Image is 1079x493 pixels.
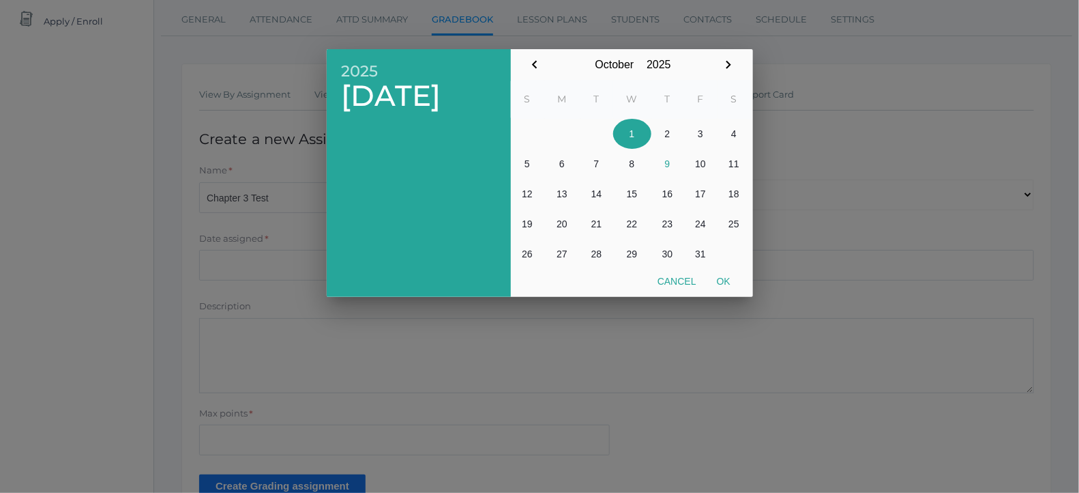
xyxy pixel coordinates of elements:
[651,149,684,179] button: 9
[613,239,651,269] button: 29
[627,93,638,105] abbr: Wednesday
[718,179,751,209] button: 18
[544,239,580,269] button: 27
[594,93,600,105] abbr: Tuesday
[342,80,496,112] span: [DATE]
[558,93,567,105] abbr: Monday
[684,209,718,239] button: 24
[718,209,751,239] button: 25
[613,119,651,149] button: 1
[651,179,684,209] button: 16
[684,119,718,149] button: 3
[613,149,651,179] button: 8
[731,93,737,105] abbr: Saturday
[718,119,751,149] button: 4
[651,239,684,269] button: 30
[665,93,670,105] abbr: Thursday
[511,209,544,239] button: 19
[707,269,741,294] button: Ok
[580,239,613,269] button: 28
[511,179,544,209] button: 12
[544,149,580,179] button: 6
[684,239,718,269] button: 31
[684,149,718,179] button: 10
[544,179,580,209] button: 13
[651,209,684,239] button: 23
[580,209,613,239] button: 21
[580,179,613,209] button: 14
[684,179,718,209] button: 17
[613,209,651,239] button: 22
[580,149,613,179] button: 7
[613,179,651,209] button: 15
[698,93,704,105] abbr: Friday
[544,209,580,239] button: 20
[718,149,751,179] button: 11
[524,93,531,105] abbr: Sunday
[651,119,684,149] button: 2
[511,149,544,179] button: 5
[511,239,544,269] button: 26
[342,63,496,80] span: 2025
[647,269,707,294] button: Cancel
